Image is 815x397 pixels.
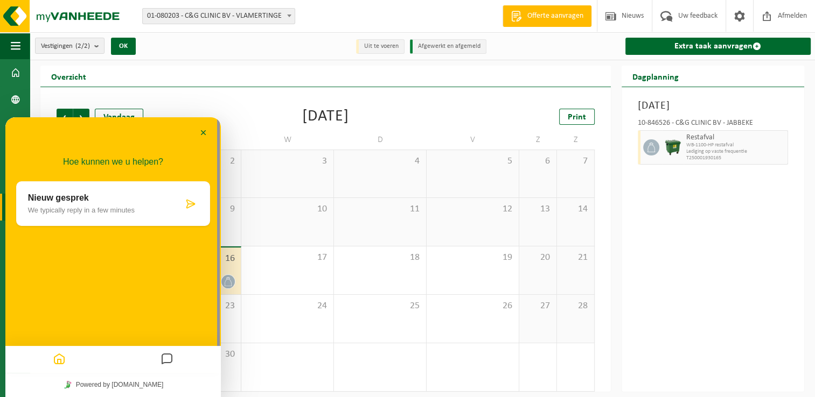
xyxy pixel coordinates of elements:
span: WB-1100-HP restafval [686,142,785,148]
td: D [334,130,427,150]
span: Vorige [57,109,73,125]
span: 21 [562,252,589,264]
a: Offerte aanvragen [503,5,591,27]
a: Extra taak aanvragen [625,38,811,55]
h3: [DATE] [638,98,789,114]
h2: Dagplanning [622,66,689,87]
td: V [427,130,519,150]
span: 6 [525,155,551,167]
td: W [241,130,334,150]
span: Lediging op vaste frequentie [686,148,785,155]
span: 26 [432,300,513,312]
span: 19 [432,252,513,264]
span: Offerte aanvragen [525,11,586,22]
button: Vestigingen(2/2) [35,38,105,54]
li: Uit te voeren [356,39,405,54]
span: 14 [562,203,589,215]
span: Print [568,113,586,122]
span: Restafval [686,133,785,142]
a: Powered by [DOMAIN_NAME] [54,260,162,274]
span: Volgende [73,109,89,125]
span: 01-080203 - C&G CLINIC BV - VLAMERTINGE [142,8,295,24]
a: Print [559,109,595,125]
span: Vestigingen [41,38,90,54]
span: 13 [525,203,551,215]
span: 18 [339,252,421,264]
span: 7 [562,155,589,167]
span: 25 [339,300,421,312]
span: 11 [339,203,421,215]
span: 01-080203 - C&G CLINIC BV - VLAMERTINGE [143,9,295,24]
button: Home [45,232,63,253]
span: 24 [247,300,328,312]
button: OK [111,38,136,55]
span: T250001930165 [686,155,785,161]
iframe: chat widget [5,117,221,397]
span: 12 [432,203,513,215]
span: 17 [247,252,328,264]
img: Tawky_16x16.svg [59,264,66,271]
div: Vandaag [95,109,143,125]
div: 10-846526 - C&G CLINIC BV - JABBEKE [638,119,789,130]
li: Afgewerkt en afgemeld [410,39,486,54]
span: 5 [432,155,513,167]
span: 27 [525,300,551,312]
span: 4 [339,155,421,167]
count: (2/2) [75,42,90,49]
button: Messages [152,232,171,253]
td: Z [557,130,595,150]
img: WB-1100-HPE-GN-01 [665,139,681,155]
span: 28 [562,300,589,312]
span: 20 [525,252,551,264]
td: Z [519,130,557,150]
span: 3 [247,155,328,167]
div: [DATE] [302,109,349,125]
h2: Overzicht [40,66,97,87]
span: 10 [247,203,328,215]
